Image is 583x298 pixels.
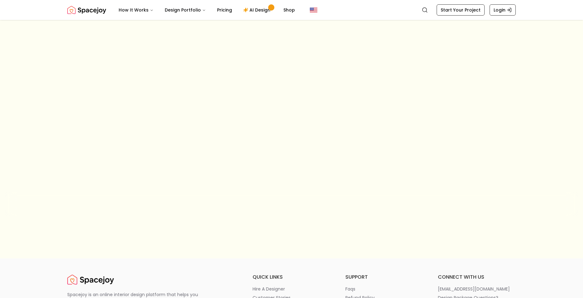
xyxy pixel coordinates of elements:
[253,286,285,292] p: hire a designer
[310,6,317,14] img: United States
[238,4,277,16] a: AI Design
[253,286,330,292] a: hire a designer
[345,286,355,292] p: faqs
[253,273,330,281] h6: quick links
[438,286,516,292] a: [EMAIL_ADDRESS][DOMAIN_NAME]
[212,4,237,16] a: Pricing
[438,273,516,281] h6: connect with us
[67,273,114,286] a: Spacejoy
[67,4,106,16] img: Spacejoy Logo
[160,4,211,16] button: Design Portfolio
[490,4,516,16] a: Login
[437,4,485,16] a: Start Your Project
[114,4,159,16] button: How It Works
[114,4,300,16] nav: Main
[278,4,300,16] a: Shop
[67,4,106,16] a: Spacejoy
[345,273,423,281] h6: support
[345,286,423,292] a: faqs
[438,286,510,292] p: [EMAIL_ADDRESS][DOMAIN_NAME]
[67,273,114,286] img: Spacejoy Logo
